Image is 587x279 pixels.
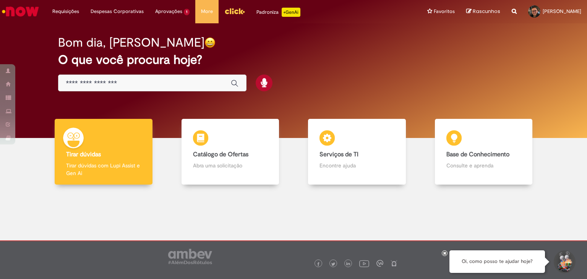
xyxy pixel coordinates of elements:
[434,8,455,15] span: Favoritos
[543,8,581,15] span: [PERSON_NAME]
[446,151,509,158] b: Base de Conhecimento
[58,36,204,49] h2: Bom dia, [PERSON_NAME]
[40,119,167,185] a: Tirar dúvidas Tirar dúvidas com Lupi Assist e Gen Ai
[319,162,394,169] p: Encontre ajuda
[1,4,40,19] img: ServiceNow
[316,262,320,266] img: logo_footer_facebook.png
[91,8,144,15] span: Despesas Corporativas
[449,250,545,273] div: Oi, como posso te ajudar hoje?
[293,119,420,185] a: Serviços de TI Encontre ajuda
[420,119,547,185] a: Base de Conhecimento Consulte e aprenda
[256,8,300,17] div: Padroniza
[201,8,213,15] span: More
[319,151,358,158] b: Serviços de TI
[466,8,500,15] a: Rascunhos
[167,119,294,185] a: Catálogo de Ofertas Abra uma solicitação
[52,8,79,15] span: Requisições
[359,258,369,268] img: logo_footer_youtube.png
[155,8,182,15] span: Aprovações
[553,250,576,273] button: Iniciar Conversa de Suporte
[224,5,245,17] img: click_logo_yellow_360x200.png
[204,37,216,48] img: happy-face.png
[193,162,268,169] p: Abra uma solicitação
[331,262,335,266] img: logo_footer_twitter.png
[346,262,350,266] img: logo_footer_linkedin.png
[66,151,101,158] b: Tirar dúvidas
[282,8,300,17] p: +GenAi
[376,260,383,267] img: logo_footer_workplace.png
[446,162,521,169] p: Consulte e aprenda
[58,53,529,67] h2: O que você procura hoje?
[168,249,212,264] img: logo_footer_ambev_rotulo_gray.png
[473,8,500,15] span: Rascunhos
[66,162,141,177] p: Tirar dúvidas com Lupi Assist e Gen Ai
[184,9,190,15] span: 1
[193,151,248,158] b: Catálogo de Ofertas
[391,260,397,267] img: logo_footer_naosei.png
